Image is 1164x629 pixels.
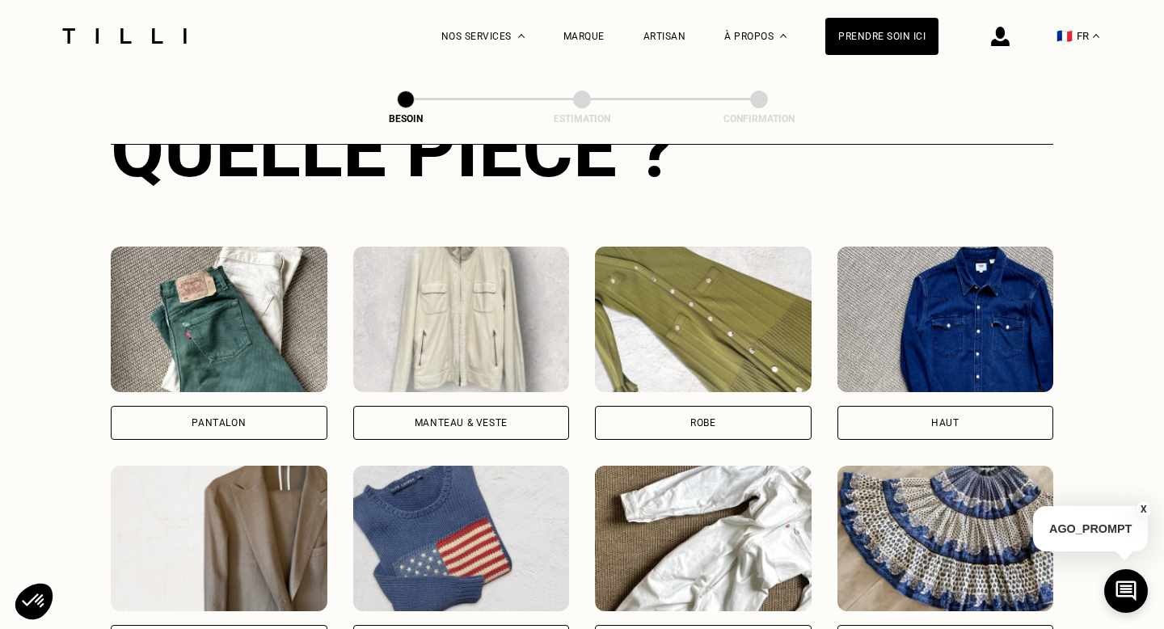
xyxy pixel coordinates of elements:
div: Estimation [501,113,663,125]
img: Tilli retouche votre Pantalon [111,247,327,392]
img: Tilli retouche votre Jupe [837,466,1054,611]
div: Quelle pièce ? [111,104,1053,195]
img: Tilli retouche votre Robe [595,247,812,392]
img: menu déroulant [1093,34,1099,38]
p: AGO_PROMPT [1033,506,1148,551]
img: icône connexion [991,27,1010,46]
div: Manteau & Veste [415,418,508,428]
div: Besoin [325,113,487,125]
img: Logo du service de couturière Tilli [57,28,192,44]
img: Tilli retouche votre Pull & gilet [353,466,570,611]
div: Haut [931,418,959,428]
a: Marque [563,31,605,42]
span: 🇫🇷 [1056,28,1073,44]
img: Menu déroulant à propos [780,34,787,38]
div: Robe [690,418,715,428]
a: Artisan [643,31,686,42]
a: Prendre soin ici [825,18,938,55]
img: Tilli retouche votre Haut [837,247,1054,392]
img: Tilli retouche votre Combinaison [595,466,812,611]
div: Pantalon [192,418,246,428]
button: X [1136,500,1152,518]
img: Tilli retouche votre Manteau & Veste [353,247,570,392]
div: Confirmation [678,113,840,125]
img: Menu déroulant [518,34,525,38]
img: Tilli retouche votre Tailleur [111,466,327,611]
